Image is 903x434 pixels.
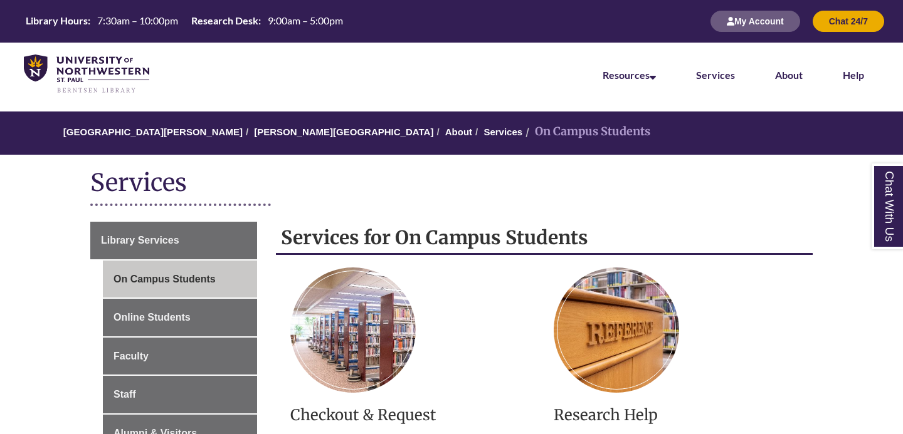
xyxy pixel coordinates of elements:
[21,14,348,28] table: Hours Today
[21,14,348,29] a: Hours Today
[186,14,263,28] th: Research Desk:
[97,14,178,26] span: 7:30am – 10:00pm
[813,11,884,32] button: Chat 24/7
[813,16,884,26] a: Chat 24/7
[290,405,535,425] h3: Checkout & Request
[843,69,864,81] a: Help
[696,69,735,81] a: Services
[103,299,257,336] a: Online Students
[254,127,433,137] a: [PERSON_NAME][GEOGRAPHIC_DATA]
[103,376,257,413] a: Staff
[90,222,257,259] a: Library Services
[710,11,800,32] button: My Account
[63,127,243,137] a: [GEOGRAPHIC_DATA][PERSON_NAME]
[268,14,343,26] span: 9:00am – 5:00pm
[554,405,798,425] h3: Research Help
[103,261,257,298] a: On Campus Students
[101,235,179,245] span: Library Services
[21,14,92,28] th: Library Hours:
[445,127,472,137] a: About
[603,69,656,81] a: Resources
[103,338,257,375] a: Faculty
[276,222,813,255] h2: Services for On Campus Students
[775,69,803,81] a: About
[483,127,522,137] a: Services
[24,54,149,94] img: UNWSP Library Logo
[522,123,650,141] li: On Campus Students
[90,167,813,200] h1: Services
[710,16,800,26] a: My Account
